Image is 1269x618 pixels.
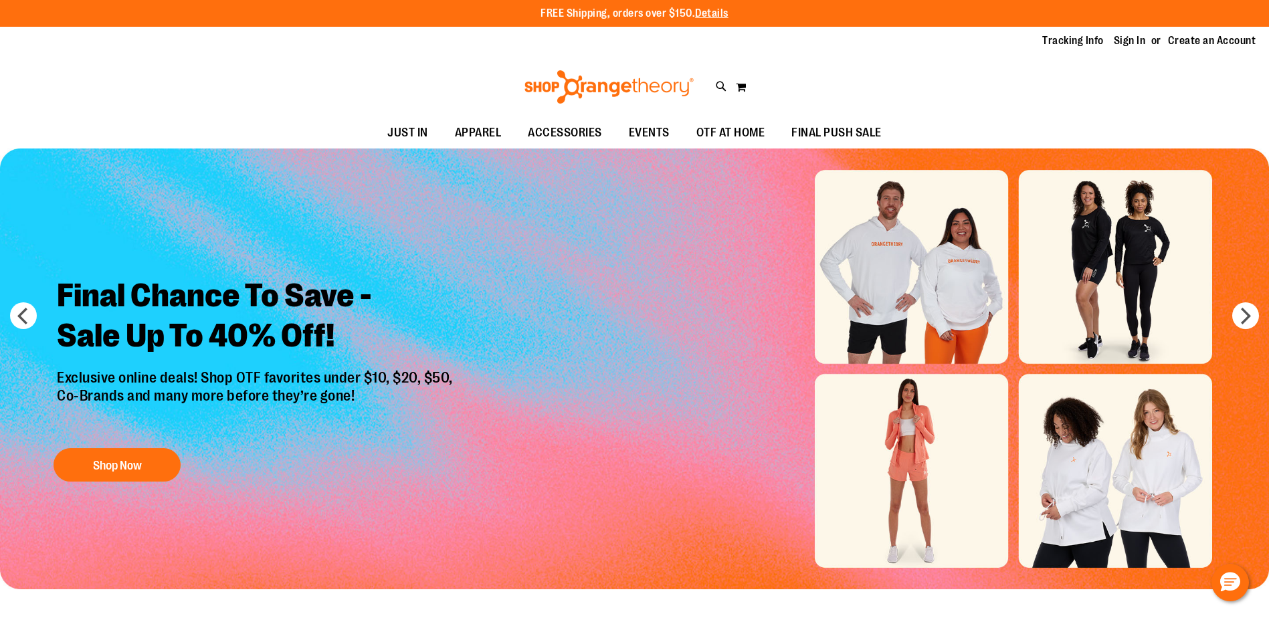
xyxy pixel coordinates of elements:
[615,118,683,148] a: EVENTS
[629,118,670,148] span: EVENTS
[47,369,466,435] p: Exclusive online deals! Shop OTF favorites under $10, $20, $50, Co-Brands and many more before th...
[1042,33,1104,48] a: Tracking Info
[1232,302,1259,329] button: next
[514,118,615,148] a: ACCESSORIES
[522,70,696,104] img: Shop Orangetheory
[47,266,466,488] a: Final Chance To Save -Sale Up To 40% Off! Exclusive online deals! Shop OTF favorites under $10, $...
[696,118,765,148] span: OTF AT HOME
[1168,33,1256,48] a: Create an Account
[387,118,428,148] span: JUST IN
[374,118,442,148] a: JUST IN
[541,6,728,21] p: FREE Shipping, orders over $150.
[695,7,728,19] a: Details
[778,118,895,148] a: FINAL PUSH SALE
[1211,564,1249,601] button: Hello, have a question? Let’s chat.
[528,118,602,148] span: ACCESSORIES
[683,118,779,148] a: OTF AT HOME
[47,266,466,369] h2: Final Chance To Save - Sale Up To 40% Off!
[442,118,515,148] a: APPAREL
[10,302,37,329] button: prev
[791,118,882,148] span: FINAL PUSH SALE
[1114,33,1146,48] a: Sign In
[455,118,502,148] span: APPAREL
[54,448,181,482] button: Shop Now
